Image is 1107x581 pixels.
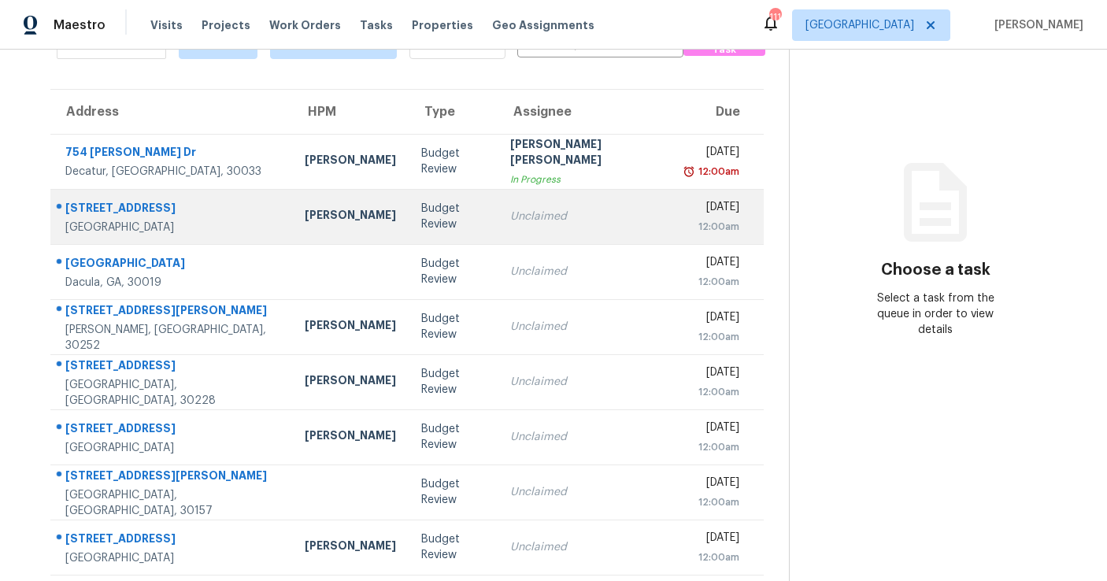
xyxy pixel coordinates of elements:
[687,475,739,494] div: [DATE]
[863,290,1009,338] div: Select a task from the queue in order to view details
[65,220,280,235] div: [GEOGRAPHIC_DATA]
[305,538,396,557] div: [PERSON_NAME]
[421,531,485,563] div: Budget Review
[421,146,485,177] div: Budget Review
[510,374,662,390] div: Unclaimed
[687,144,739,164] div: [DATE]
[412,17,473,33] span: Properties
[988,17,1083,33] span: [PERSON_NAME]
[409,90,498,134] th: Type
[65,275,280,290] div: Dacula, GA, 30019
[202,17,250,33] span: Projects
[65,302,280,322] div: [STREET_ADDRESS][PERSON_NAME]
[65,255,280,275] div: [GEOGRAPHIC_DATA]
[305,207,396,227] div: [PERSON_NAME]
[65,420,280,440] div: [STREET_ADDRESS]
[305,427,396,447] div: [PERSON_NAME]
[65,440,280,456] div: [GEOGRAPHIC_DATA]
[687,439,739,455] div: 12:00am
[65,531,280,550] div: [STREET_ADDRESS]
[305,317,396,337] div: [PERSON_NAME]
[675,90,764,134] th: Due
[683,164,695,179] img: Overdue Alarm Icon
[687,550,739,565] div: 12:00am
[305,152,396,172] div: [PERSON_NAME]
[805,17,914,33] span: [GEOGRAPHIC_DATA]
[54,17,106,33] span: Maestro
[683,27,765,56] button: Create a Task
[510,484,662,500] div: Unclaimed
[687,329,739,345] div: 12:00am
[510,539,662,555] div: Unclaimed
[510,429,662,445] div: Unclaimed
[498,90,675,134] th: Assignee
[687,199,739,219] div: [DATE]
[769,9,780,25] div: 111
[65,487,280,519] div: [GEOGRAPHIC_DATA], [GEOGRAPHIC_DATA], 30157
[687,219,739,235] div: 12:00am
[65,468,280,487] div: [STREET_ADDRESS][PERSON_NAME]
[65,550,280,566] div: [GEOGRAPHIC_DATA]
[65,377,280,409] div: [GEOGRAPHIC_DATA], [GEOGRAPHIC_DATA], 30228
[65,164,280,179] div: Decatur, [GEOGRAPHIC_DATA], 30033
[305,372,396,392] div: [PERSON_NAME]
[421,311,485,342] div: Budget Review
[687,494,739,510] div: 12:00am
[65,357,280,377] div: [STREET_ADDRESS]
[687,254,739,274] div: [DATE]
[50,90,292,134] th: Address
[269,17,341,33] span: Work Orders
[510,136,662,172] div: [PERSON_NAME] [PERSON_NAME]
[65,322,280,353] div: [PERSON_NAME], [GEOGRAPHIC_DATA], 30252
[292,90,409,134] th: HPM
[510,172,662,187] div: In Progress
[150,17,183,33] span: Visits
[360,20,393,31] span: Tasks
[881,262,990,278] h3: Choose a task
[510,319,662,335] div: Unclaimed
[421,476,485,508] div: Budget Review
[421,421,485,453] div: Budget Review
[687,309,739,329] div: [DATE]
[687,365,739,384] div: [DATE]
[421,201,485,232] div: Budget Review
[510,209,662,224] div: Unclaimed
[687,420,739,439] div: [DATE]
[492,17,594,33] span: Geo Assignments
[65,144,280,164] div: 754 [PERSON_NAME] Dr
[421,256,485,287] div: Budget Review
[510,264,662,279] div: Unclaimed
[687,384,739,400] div: 12:00am
[687,530,739,550] div: [DATE]
[421,366,485,398] div: Budget Review
[687,274,739,290] div: 12:00am
[695,164,739,179] div: 12:00am
[65,200,280,220] div: [STREET_ADDRESS]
